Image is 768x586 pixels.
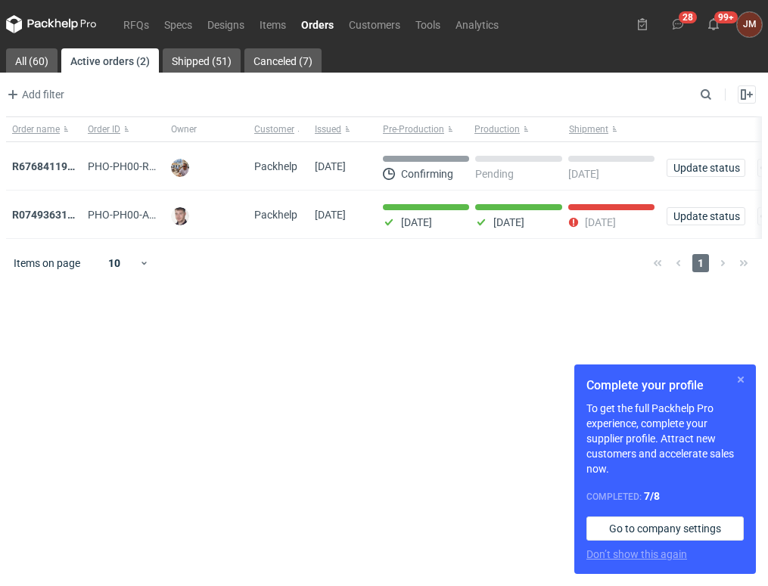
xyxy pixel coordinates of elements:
button: Update status [667,159,745,177]
a: Customers [341,15,408,33]
span: Customer [254,123,294,135]
button: 28 [666,12,690,36]
input: Search [697,85,745,104]
button: Order ID [82,117,165,141]
span: Owner [171,123,197,135]
span: Issued [315,123,341,135]
span: Add filter [4,85,64,104]
a: Analytics [448,15,506,33]
span: 22/09/2025 [315,209,346,221]
a: R676841191_BSDQ [12,160,106,172]
p: [DATE] [568,168,599,180]
p: [DATE] [585,216,616,228]
a: Designs [200,15,252,33]
span: Packhelp [254,160,297,172]
p: [DATE] [401,216,432,228]
span: Update status [673,163,738,173]
button: Skip for now [732,371,750,389]
p: [DATE] [493,216,524,228]
span: PHO-PH00-A07262 [88,209,179,221]
span: 1 [692,254,709,272]
span: Shipment [569,123,608,135]
a: RFQs [116,15,157,33]
button: Issued [309,117,377,141]
svg: Packhelp Pro [6,15,97,33]
div: Completed: [586,488,744,504]
button: Production [471,117,566,141]
p: Confirming [401,168,453,180]
span: Pre-Production [383,123,444,135]
a: All (60) [6,48,58,73]
button: Pre-Production [377,117,471,141]
a: Go to company settings [586,516,744,541]
button: Don’t show this again [586,547,687,562]
a: Orders [294,15,341,33]
a: Active orders (2) [61,48,159,73]
span: Items on page [14,256,80,271]
span: Production [474,123,520,135]
button: JM [737,12,762,37]
a: Items [252,15,294,33]
button: Order name [6,117,82,141]
h1: Complete your profile [586,377,744,395]
span: Order name [12,123,60,135]
a: Shipped (51) [163,48,241,73]
strong: 7 / 8 [644,490,660,502]
p: To get the full Packhelp Pro experience, complete your supplier profile. Attract new customers an... [586,401,744,476]
span: Update status [673,211,738,222]
a: Specs [157,15,200,33]
span: Packhelp [254,209,297,221]
button: Shipment [566,117,661,141]
a: Tools [408,15,448,33]
button: Customer [248,117,309,141]
span: Order ID [88,123,120,135]
button: Add filter [3,85,65,104]
div: JOANNA MOCZAŁA [737,12,762,37]
span: 10/10/2025 [315,160,346,172]
a: Canceled (7) [244,48,322,73]
p: Pending [475,168,514,180]
span: PHO-PH00-R676841191_BSDQ [88,160,235,172]
a: R074936319_GISA [12,209,102,221]
div: 10 [90,253,139,274]
img: Michał Palasek [171,159,189,177]
button: 99+ [701,12,726,36]
img: Maciej Sikora [171,207,189,225]
button: Update status [667,207,745,225]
